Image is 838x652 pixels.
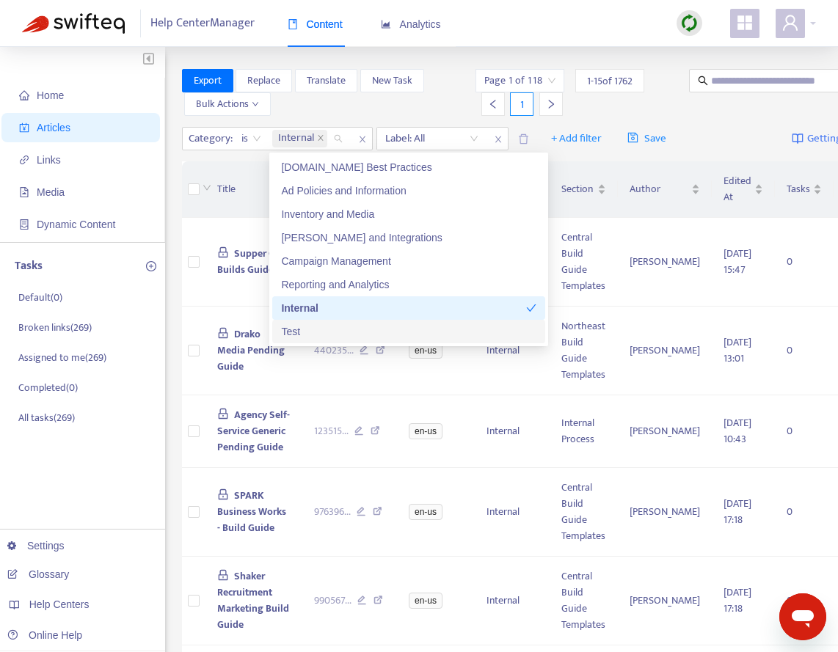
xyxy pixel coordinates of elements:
[775,218,834,307] td: 0
[7,568,69,580] a: Glossary
[546,99,556,109] span: right
[587,73,633,89] span: 1 - 15 of 1762
[724,495,751,528] span: [DATE] 17:18
[19,122,29,133] span: account-book
[314,593,351,609] span: 990567 ...
[475,557,550,645] td: Internal
[7,540,65,552] a: Settings
[295,69,357,92] button: Translate
[281,323,536,340] div: Test
[712,161,775,218] th: Edited At
[7,629,82,641] a: Online Help
[526,303,536,313] span: check
[217,408,229,420] span: lock
[150,10,255,37] span: Help Center Manager
[182,69,233,92] button: Export
[18,380,78,395] p: Completed ( 0 )
[618,557,712,645] td: [PERSON_NAME]
[775,395,834,468] td: 0
[184,92,271,116] button: Bulk Actionsdown
[616,127,677,150] button: saveSave
[15,257,43,275] p: Tasks
[775,557,834,645] td: 0
[409,593,442,609] span: en-us
[307,73,346,89] span: Translate
[203,183,211,192] span: down
[518,133,529,144] span: delete
[19,187,29,197] span: file-image
[217,568,289,633] span: Shaker Recruitment Marketing Build Guide
[792,133,804,144] img: image-link
[236,69,292,92] button: Replace
[217,181,279,197] span: Title
[775,161,834,218] th: Tasks
[550,468,618,557] td: Central Build Guide Templates
[18,290,62,305] p: Default ( 0 )
[281,159,536,175] div: [DOMAIN_NAME] Best Practices
[627,130,666,147] span: Save
[183,128,235,150] span: Category :
[630,181,688,197] span: Author
[510,92,533,116] div: 1
[247,73,280,89] span: Replace
[618,307,712,395] td: [PERSON_NAME]
[550,307,618,395] td: Northeast Build Guide Templates
[217,487,286,536] span: SPARK Business Works - Build Guide
[381,19,391,29] span: area-chart
[360,69,424,92] button: New Task
[272,226,545,249] div: Omnichannel and Integrations
[409,423,442,439] span: en-us
[489,131,508,148] span: close
[475,307,550,395] td: Internal
[698,76,708,86] span: search
[272,155,545,179] div: Simpli.fi Best Practices
[353,131,372,148] span: close
[314,504,351,520] span: 976396 ...
[272,320,545,343] div: Test
[37,186,65,198] span: Media
[736,14,754,32] span: appstore
[37,154,61,166] span: Links
[217,245,286,278] span: Supper Co - Builds Guide
[488,99,498,109] span: left
[281,183,536,199] div: Ad Policies and Information
[550,161,618,218] th: Section
[18,410,75,425] p: All tasks ( 269 )
[19,90,29,100] span: home
[775,468,834,557] td: 0
[272,202,545,226] div: Inventory and Media
[272,130,327,147] span: Internal
[281,230,536,246] div: [PERSON_NAME] and Integrations
[37,219,115,230] span: Dynamic Content
[779,593,826,640] iframe: Button to launch messaging window
[217,406,291,455] span: Agency Self-Service Generic Pending Guide
[550,395,618,468] td: Internal Process
[19,219,29,230] span: container
[146,261,156,271] span: plus-circle
[217,326,285,375] span: Drako Media Pending Guide
[381,18,441,30] span: Analytics
[288,19,298,29] span: book
[317,134,324,143] span: close
[22,13,125,34] img: Swifteq
[627,132,638,143] span: save
[775,307,834,395] td: 0
[550,557,618,645] td: Central Build Guide Templates
[724,584,751,617] span: [DATE] 17:18
[618,218,712,307] td: [PERSON_NAME]
[272,179,545,202] div: Ad Policies and Information
[281,206,536,222] div: Inventory and Media
[540,127,613,150] button: + Add filter
[409,504,442,520] span: en-us
[561,181,594,197] span: Section
[272,273,545,296] div: Reporting and Analytics
[205,161,302,218] th: Title
[550,218,618,307] td: Central Build Guide Templates
[278,130,314,147] span: Internal
[787,181,810,197] span: Tasks
[196,96,259,112] span: Bulk Actions
[680,14,699,32] img: sync.dc5367851b00ba804db3.png
[475,468,550,557] td: Internal
[618,395,712,468] td: [PERSON_NAME]
[281,300,526,316] div: Internal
